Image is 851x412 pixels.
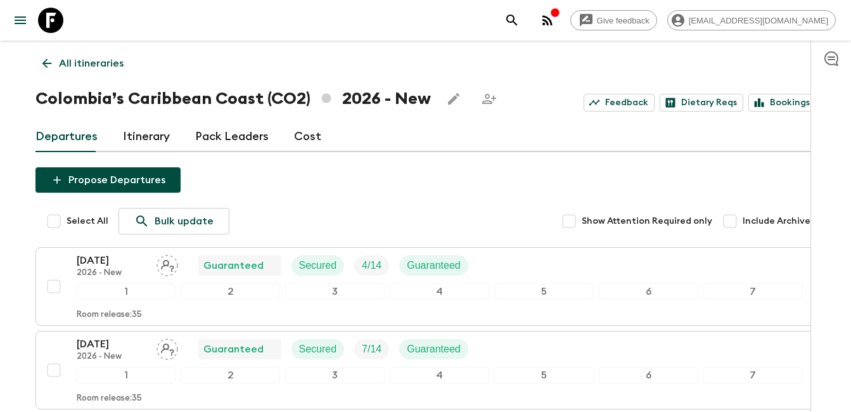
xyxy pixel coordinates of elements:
[599,283,698,300] div: 6
[77,283,176,300] div: 1
[155,214,214,229] p: Bulk update
[499,8,525,33] button: search adventures
[35,331,816,409] button: [DATE]2026 - NewAssign pack leaderGuaranteedSecuredTrip FillGuaranteed1234567Room release:35
[67,215,108,228] span: Select All
[77,337,146,352] p: [DATE]
[118,208,229,235] a: Bulk update
[582,215,712,228] span: Show Attention Required only
[59,56,124,71] p: All itineraries
[362,342,381,357] p: 7 / 14
[294,122,321,152] a: Cost
[748,94,816,112] a: Bookings
[584,94,655,112] a: Feedback
[660,94,743,112] a: Dietary Reqs
[390,367,489,383] div: 4
[35,167,181,193] button: Propose Departures
[203,342,264,357] p: Guaranteed
[35,51,131,76] a: All itineraries
[195,122,269,152] a: Pack Leaders
[477,86,502,112] span: Share this itinerary
[494,367,594,383] div: 5
[77,352,146,362] p: 2026 - New
[35,122,98,152] a: Departures
[667,10,836,30] div: [EMAIL_ADDRESS][DOMAIN_NAME]
[35,86,431,112] h1: Colombia’s Caribbean Coast (CO2) 2026 - New
[35,247,816,326] button: [DATE]2026 - NewAssign pack leaderGuaranteedSecuredTrip FillGuaranteed1234567Room release:35
[181,367,280,383] div: 2
[157,259,178,269] span: Assign pack leader
[77,367,176,383] div: 1
[285,367,385,383] div: 3
[743,215,816,228] span: Include Archived
[291,339,345,359] div: Secured
[362,258,381,273] p: 4 / 14
[77,394,142,404] p: Room release: 35
[203,258,264,273] p: Guaranteed
[285,283,385,300] div: 3
[77,253,146,268] p: [DATE]
[77,268,146,278] p: 2026 - New
[703,367,803,383] div: 7
[441,86,466,112] button: Edit this itinerary
[299,342,337,357] p: Secured
[494,283,594,300] div: 5
[407,342,461,357] p: Guaranteed
[123,122,170,152] a: Itinerary
[390,283,489,300] div: 4
[354,339,389,359] div: Trip Fill
[8,8,33,33] button: menu
[299,258,337,273] p: Secured
[682,16,835,25] span: [EMAIL_ADDRESS][DOMAIN_NAME]
[291,255,345,276] div: Secured
[407,258,461,273] p: Guaranteed
[570,10,657,30] a: Give feedback
[354,255,389,276] div: Trip Fill
[590,16,656,25] span: Give feedback
[157,342,178,352] span: Assign pack leader
[181,283,280,300] div: 2
[599,367,698,383] div: 6
[703,283,803,300] div: 7
[77,310,142,320] p: Room release: 35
